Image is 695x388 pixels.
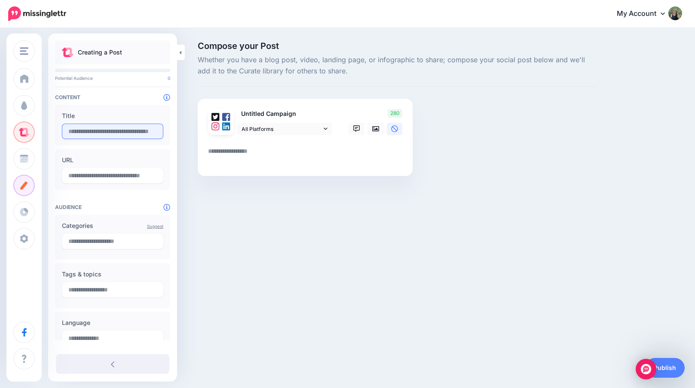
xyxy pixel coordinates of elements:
[237,109,333,119] p: Untitled Campaign
[168,76,170,81] span: 0
[20,47,28,55] img: menu.png
[62,155,163,165] label: URL
[242,124,321,133] span: All Platforms
[608,3,682,24] a: My Account
[62,111,163,121] label: Title
[62,221,163,231] label: Categories
[636,359,656,379] div: Open Intercom Messenger
[62,318,163,328] label: Language
[645,358,685,378] a: Publish
[55,94,170,100] h4: Content
[237,123,332,135] a: All Platforms
[78,47,122,58] p: Creating a Post
[198,55,597,77] span: Whether you have a blog post, video, landing page, or infographic to share; compose your social p...
[62,269,163,279] label: Tags & topics
[198,42,597,50] span: Compose your Post
[8,6,66,21] img: Missinglettr
[55,76,170,81] p: Potential Audience
[55,204,170,210] h4: Audience
[388,109,402,118] span: 280
[62,48,73,57] img: curate.png
[147,224,163,229] a: Suggest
